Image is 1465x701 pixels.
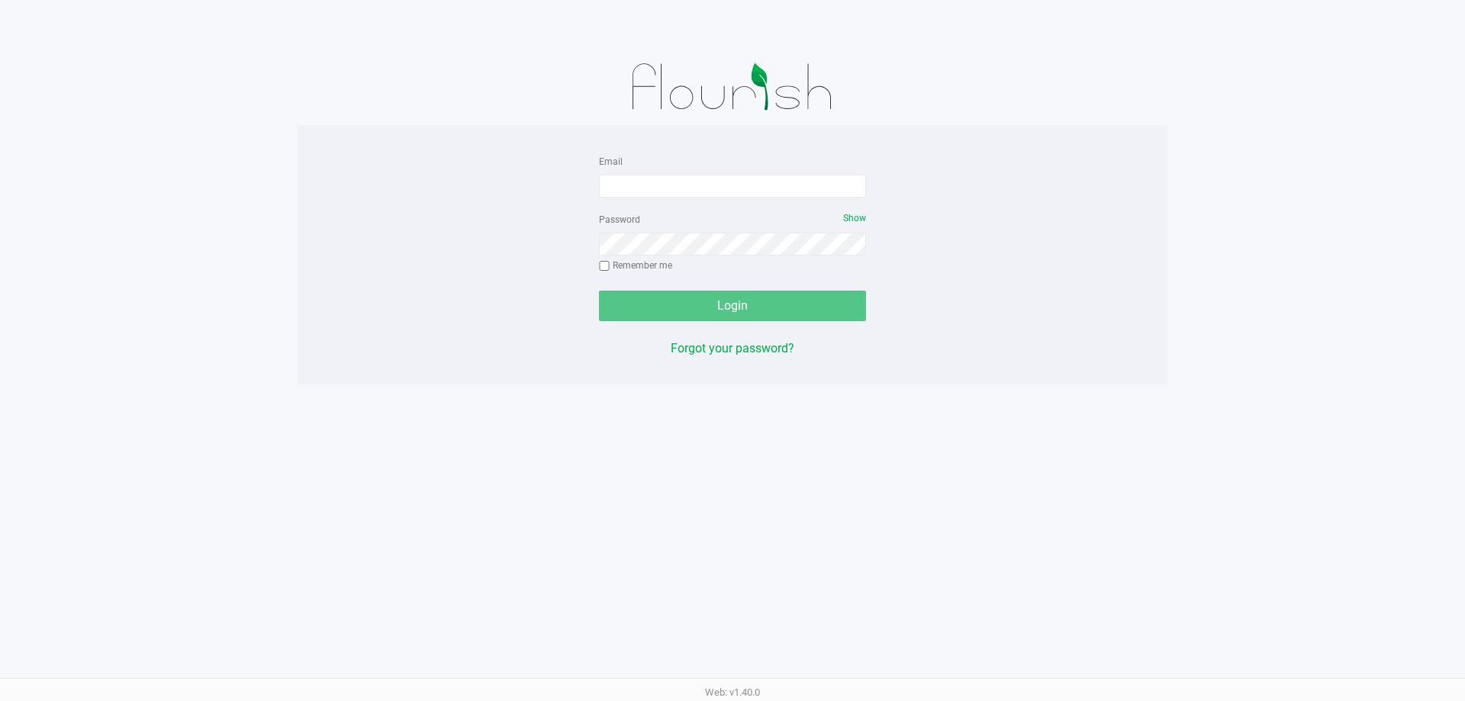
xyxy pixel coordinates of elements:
label: Remember me [599,259,672,272]
span: Show [843,213,866,223]
input: Remember me [599,261,610,272]
span: Web: v1.40.0 [705,687,760,698]
button: Forgot your password? [671,339,794,358]
label: Password [599,213,640,227]
label: Email [599,155,623,169]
